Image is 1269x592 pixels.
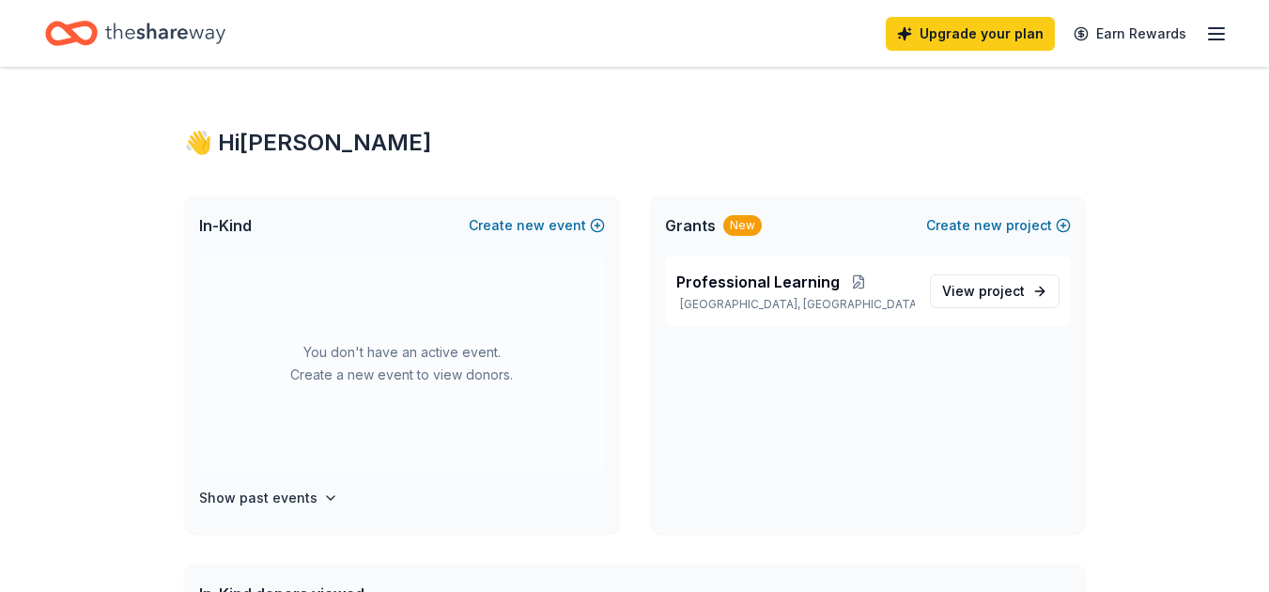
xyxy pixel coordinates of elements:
span: new [517,214,545,237]
button: Show past events [199,487,338,509]
p: [GEOGRAPHIC_DATA], [GEOGRAPHIC_DATA] [676,297,915,312]
a: Home [45,11,225,55]
span: In-Kind [199,214,252,237]
span: new [974,214,1002,237]
span: project [979,283,1025,299]
a: View project [930,274,1060,308]
span: Professional Learning [676,271,840,293]
a: Upgrade your plan [886,17,1055,51]
h4: Show past events [199,487,317,509]
div: 👋 Hi [PERSON_NAME] [184,128,1086,158]
a: Earn Rewards [1062,17,1198,51]
div: New [723,215,762,236]
span: View [942,280,1025,303]
span: Grants [665,214,716,237]
button: Createnewevent [469,214,605,237]
button: Createnewproject [926,214,1071,237]
div: You don't have an active event. Create a new event to view donors. [199,256,605,472]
